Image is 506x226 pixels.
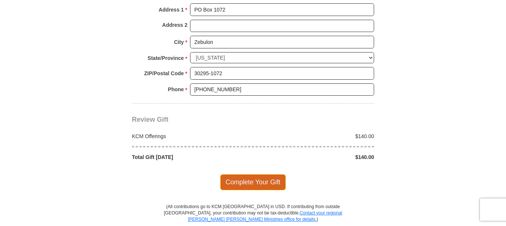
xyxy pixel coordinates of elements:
strong: State/Province [148,53,184,63]
strong: Address 1 [159,4,184,15]
strong: Address 2 [162,20,187,30]
a: Contact your regional [PERSON_NAME] [PERSON_NAME] Ministries office for details. [188,210,342,222]
div: $140.00 [253,133,378,140]
strong: City [174,37,184,47]
span: Complete Your Gift [220,174,286,190]
strong: Phone [168,84,184,95]
strong: ZIP/Postal Code [144,68,184,79]
span: Review Gift [132,116,168,123]
div: KCM Offerings [128,133,253,140]
div: Total Gift [DATE] [128,153,253,161]
div: $140.00 [253,153,378,161]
